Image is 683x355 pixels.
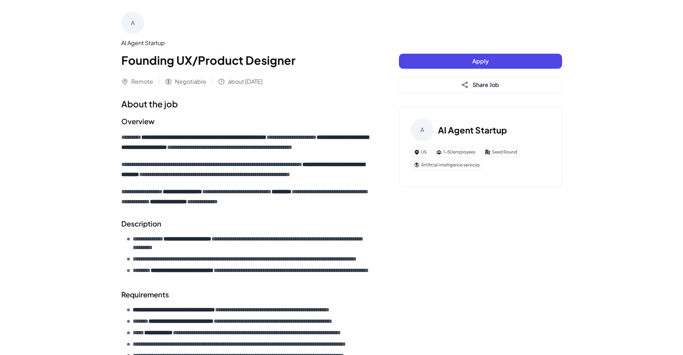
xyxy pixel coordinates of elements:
div: US [411,147,430,157]
span: Negotiable [175,77,206,86]
div: A [411,118,434,141]
div: Seed Round [482,147,520,157]
div: A [121,11,144,34]
div: AI Agent Startup [121,39,370,47]
h1: Founding UX/Product Designer [121,52,370,69]
h2: Overview [121,116,370,127]
h2: Description [121,218,370,229]
h1: About the job [121,97,370,110]
div: 1-50 employees [433,147,479,157]
h3: AI Agent Startup [438,123,507,136]
span: Remote [131,77,153,86]
span: Apply [472,57,489,65]
button: Apply [399,54,562,69]
div: Artificial intelligence services [411,160,483,170]
button: Share Job [399,77,562,92]
span: about [DATE] [228,77,263,86]
h2: Requirements [121,289,370,300]
span: Share Job [473,81,499,88]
